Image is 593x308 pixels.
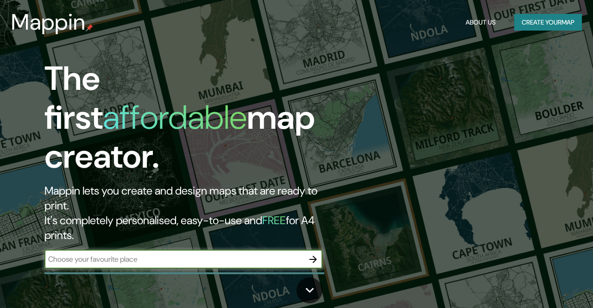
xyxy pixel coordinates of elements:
[514,14,582,31] button: Create yourmap
[462,14,499,31] button: About Us
[44,59,341,183] h1: The first map creator.
[44,254,304,264] input: Choose your favourite place
[11,9,86,35] h3: Mappin
[262,213,286,227] h5: FREE
[86,24,93,31] img: mappin-pin
[44,183,341,243] h2: Mappin lets you create and design maps that are ready to print. It's completely personalised, eas...
[103,96,247,139] h1: affordable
